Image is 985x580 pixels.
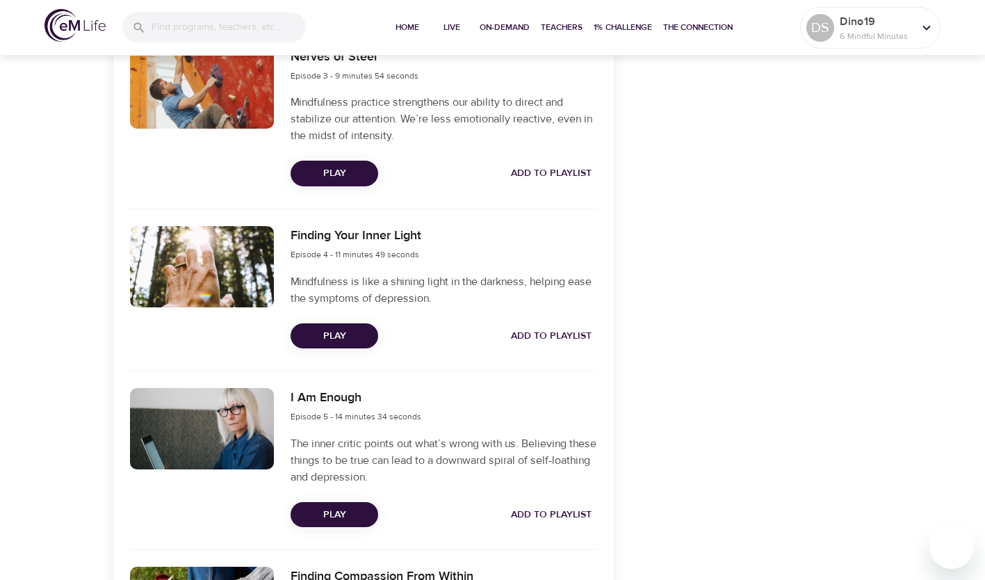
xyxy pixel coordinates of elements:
[663,20,733,35] span: The Connection
[291,70,418,81] span: Episode 3 - 9 minutes 54 seconds
[541,20,583,35] span: Teachers
[302,165,367,182] span: Play
[505,323,597,349] button: Add to Playlist
[511,328,592,345] span: Add to Playlist
[291,94,596,144] p: Mindfulness practice strengthens our ability to direct and stabilize our attention. We’re less em...
[291,161,378,186] button: Play
[511,506,592,524] span: Add to Playlist
[806,14,834,42] div: DS
[291,249,419,260] span: Episode 4 - 11 minutes 49 seconds
[291,273,596,307] p: Mindfulness is like a shining light in the darkness, helping ease the symptoms of depression.
[511,165,592,182] span: Add to Playlist
[291,435,596,485] p: The inner critic points out what’s wrong with us. Believing these things to be true can lead to a...
[291,323,378,349] button: Play
[840,13,913,30] p: Dino19
[291,502,378,528] button: Play
[505,502,597,528] button: Add to Playlist
[291,411,421,422] span: Episode 5 - 14 minutes 34 seconds
[594,20,652,35] span: 1% Challenge
[929,524,974,569] iframe: Button to launch messaging window
[302,328,367,345] span: Play
[840,30,913,42] p: 6 Mindful Minutes
[480,20,530,35] span: On-Demand
[505,161,597,186] button: Add to Playlist
[391,20,424,35] span: Home
[291,388,421,408] h6: I Am Enough
[291,226,421,246] h6: Finding Your Inner Light
[435,20,469,35] span: Live
[291,47,418,67] h6: Nerves of Steel
[44,9,106,42] img: logo
[302,506,367,524] span: Play
[152,13,306,42] input: Find programs, teachers, etc...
